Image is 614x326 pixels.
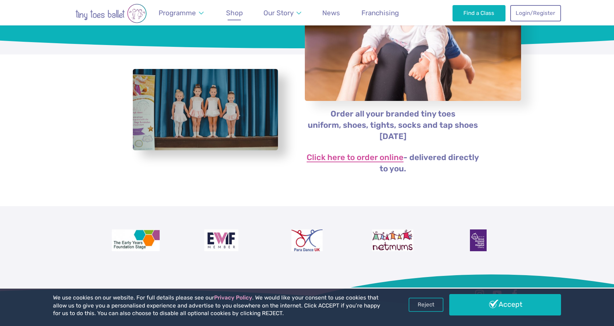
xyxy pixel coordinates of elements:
a: Our Story [260,4,305,21]
img: Para Dance UK [291,229,323,251]
span: Shop [226,9,243,17]
a: Find a Class [453,5,506,21]
span: News [322,9,340,17]
a: Accept [449,294,561,315]
a: Login/Register [510,5,561,21]
p: Order all your branded tiny toes uniform, shoes, tights, socks and tap shoes [DATE] [304,109,481,142]
span: Franchising [361,9,399,17]
p: We use cookies on our website. For full details please see our . We would like your consent to us... [53,294,383,318]
span: Programme [159,9,196,17]
span: Our Story [263,9,294,17]
a: Franchising [358,4,402,21]
a: View full-size image [133,69,278,151]
img: tiny toes ballet [53,4,169,23]
a: Click here to order online [307,154,404,162]
img: Encouraging Women Into Franchising [204,229,239,251]
p: - delivered directly to you. [304,152,481,175]
a: Shop [222,4,246,21]
img: The Early Years Foundation Stage [112,229,160,251]
a: Reject [409,298,443,311]
a: Programme [155,4,207,21]
a: Privacy Policy [214,294,252,301]
a: News [319,4,344,21]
